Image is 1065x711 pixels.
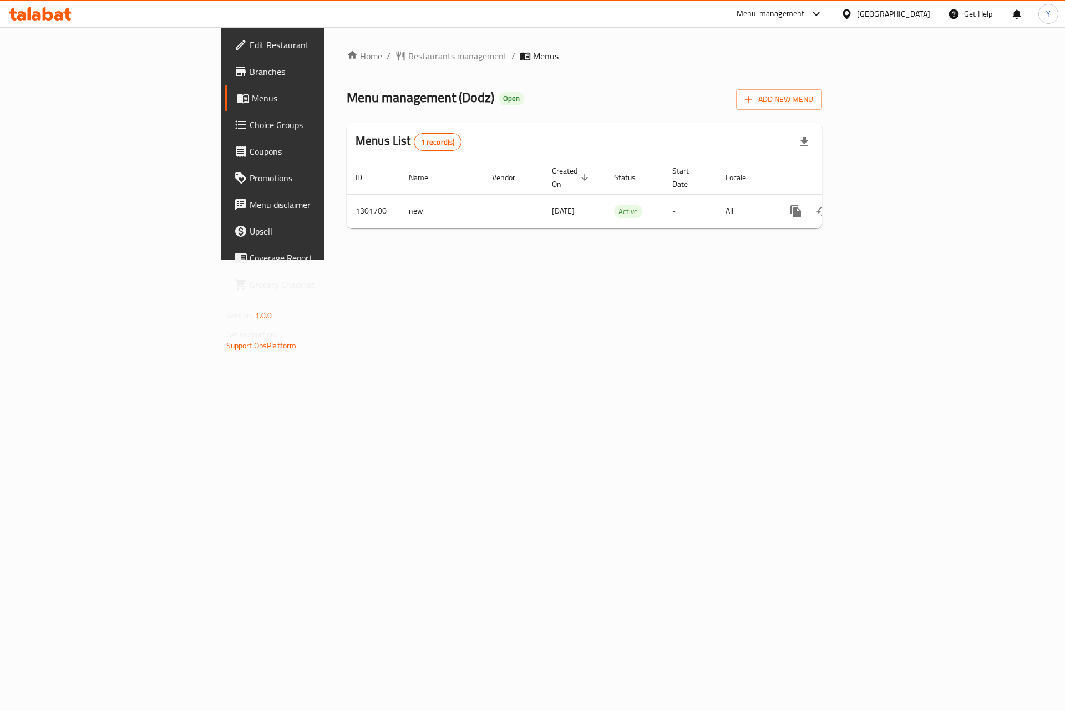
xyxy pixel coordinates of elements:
a: Choice Groups [225,111,399,138]
span: Menus [252,92,390,105]
span: Menu management ( Dodz ) [347,85,494,110]
span: Add New Menu [745,93,813,106]
div: [GEOGRAPHIC_DATA] [857,8,930,20]
div: Menu-management [737,7,805,21]
span: Coverage Report [250,251,390,265]
a: Upsell [225,218,399,245]
th: Actions [774,161,898,195]
span: Branches [250,65,390,78]
a: Coverage Report [225,245,399,271]
td: - [663,194,717,228]
span: 1.0.0 [255,308,272,323]
a: Menu disclaimer [225,191,399,218]
span: Upsell [250,225,390,238]
a: Grocery Checklist [225,271,399,298]
a: Edit Restaurant [225,32,399,58]
nav: breadcrumb [347,49,822,63]
span: Restaurants management [408,49,507,63]
span: [DATE] [552,204,575,218]
span: Menus [533,49,559,63]
a: Menus [225,85,399,111]
button: more [783,198,809,225]
h2: Menus List [356,133,461,151]
span: Coupons [250,145,390,158]
span: Active [614,205,642,218]
div: Open [499,92,524,105]
span: ID [356,171,377,184]
a: Coupons [225,138,399,165]
div: Total records count [414,133,462,151]
span: Edit Restaurant [250,38,390,52]
span: Get support on: [226,327,277,342]
div: Export file [791,129,818,155]
span: Locale [726,171,760,184]
span: Y [1046,8,1051,20]
span: Status [614,171,650,184]
a: Restaurants management [395,49,507,63]
span: Promotions [250,171,390,185]
button: Change Status [809,198,836,225]
a: Promotions [225,165,399,191]
span: Grocery Checklist [250,278,390,291]
a: Support.OpsPlatform [226,338,297,353]
span: Created On [552,164,592,191]
span: Choice Groups [250,118,390,131]
span: Vendor [492,171,530,184]
span: Start Date [672,164,703,191]
td: new [400,194,483,228]
span: Name [409,171,443,184]
li: / [511,49,515,63]
span: Menu disclaimer [250,198,390,211]
span: Version: [226,308,253,323]
a: Branches [225,58,399,85]
td: All [717,194,774,228]
span: Open [499,94,524,103]
span: 1 record(s) [414,137,461,148]
button: Add New Menu [736,89,822,110]
table: enhanced table [347,161,898,228]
